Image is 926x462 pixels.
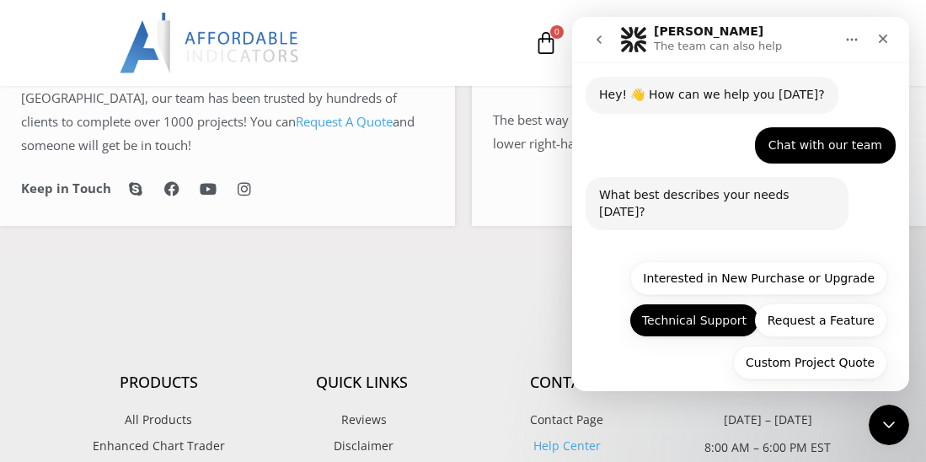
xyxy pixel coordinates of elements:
[493,109,906,156] p: The best way to can reach our is through the the help icon in the lower right-hand corner on any ...
[260,373,463,392] h4: Quick Links
[463,435,666,457] a: Help Center
[21,43,415,153] span: on the NinjaTrader platform. With over 10 years of experience in [GEOGRAPHIC_DATA], our team has ...
[666,373,870,392] h4: Operating Hours
[869,405,909,445] iframe: Intercom live chat
[529,435,601,457] span: Help Center
[463,373,666,392] h4: Contact
[57,435,260,457] a: Enhanced Chart Trader
[337,409,387,431] span: Reviews
[509,19,583,67] a: 0
[550,25,564,39] span: 0
[125,409,192,431] span: All Products
[260,409,463,431] a: Reviews
[57,409,260,431] a: All Products
[296,113,393,130] a: Request A Quote
[526,409,603,431] span: Contact Page
[260,435,463,457] a: Disclaimer
[93,435,225,457] span: Enhanced Chart Trader
[666,409,870,431] p: [DATE] – [DATE]
[329,435,393,457] span: Disclaimer
[21,180,111,196] h6: Keep in Touch
[666,437,870,459] p: 8:00 AM – 6:00 PM EST
[572,17,909,391] iframe: Intercom live chat
[120,13,301,73] img: LogoAI | Affordable Indicators – NinjaTrader
[463,409,666,431] a: Contact Page
[57,373,260,392] h4: Products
